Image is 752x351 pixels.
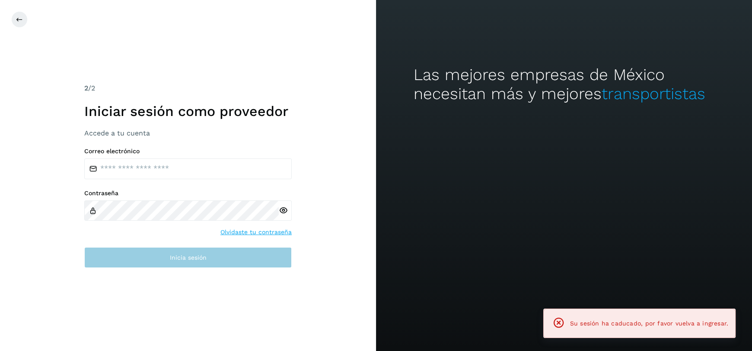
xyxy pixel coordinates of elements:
[84,247,292,268] button: Inicia sesión
[414,65,714,104] h2: Las mejores empresas de México necesitan más y mejores
[570,320,728,327] span: Su sesión ha caducado, por favor vuelva a ingresar.
[170,254,207,261] span: Inicia sesión
[84,129,292,137] h3: Accede a tu cuenta
[602,84,705,103] span: transportistas
[84,84,88,92] span: 2
[84,190,292,197] label: Contraseña
[220,228,292,237] a: Olvidaste tu contraseña
[84,148,292,155] label: Correo electrónico
[84,103,292,119] h1: Iniciar sesión como proveedor
[84,83,292,93] div: /2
